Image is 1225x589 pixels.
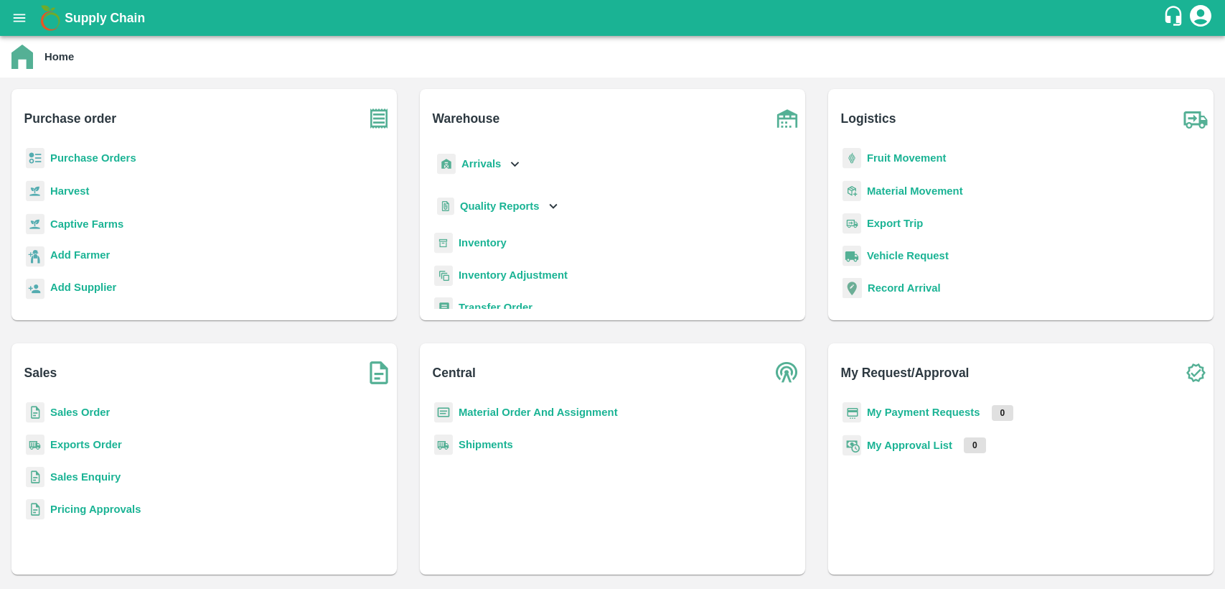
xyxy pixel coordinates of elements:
a: Supply Chain [65,8,1163,28]
img: supplier [26,279,44,300]
a: Inventory Adjustment [459,269,568,281]
img: whArrival [437,154,456,175]
b: Home [44,51,74,62]
img: truck [1178,101,1214,136]
b: My Request/Approval [841,363,970,383]
img: reciept [26,148,44,169]
img: sales [26,499,44,520]
a: Material Movement [867,185,963,197]
img: soSales [361,355,397,391]
b: Add Farmer [50,249,110,261]
img: harvest [26,213,44,235]
b: Central [433,363,476,383]
b: Add Supplier [50,282,116,293]
img: fruit [843,148,861,169]
a: Harvest [50,185,89,197]
p: 0 [964,437,986,453]
a: Purchase Orders [50,152,136,164]
b: Arrivals [461,158,501,170]
a: Fruit Movement [867,152,947,164]
a: Record Arrival [868,282,941,294]
img: qualityReport [437,198,454,215]
img: purchase [361,101,397,136]
img: whInventory [434,233,453,254]
img: check [1178,355,1214,391]
img: approval [843,435,861,456]
img: sales [26,402,44,423]
a: Pricing Approvals [50,504,141,515]
b: Sales [24,363,57,383]
a: Shipments [459,439,513,450]
b: Logistics [841,108,896,129]
p: 0 [992,405,1014,421]
img: harvest [26,180,44,202]
img: whTransfer [434,297,453,318]
a: Inventory [459,237,507,249]
a: Exports Order [50,439,122,450]
b: Purchase order [24,108,116,129]
div: Arrivals [434,148,523,180]
img: sales [26,467,44,488]
a: My Approval List [867,440,952,451]
a: Sales Order [50,407,110,418]
a: Captive Farms [50,218,123,230]
img: recordArrival [843,278,862,298]
a: Material Order And Assignment [459,407,618,418]
b: Supply Chain [65,11,145,25]
img: delivery [843,213,861,234]
img: centralMaterial [434,402,453,423]
img: farmer [26,246,44,267]
a: Sales Enquiry [50,471,121,483]
a: My Payment Requests [867,407,980,418]
a: Add Farmer [50,247,110,266]
img: central [769,355,805,391]
b: Quality Reports [460,200,540,212]
a: Add Supplier [50,279,116,299]
img: logo [36,4,65,32]
button: open drawer [3,1,36,34]
img: home [11,45,33,69]
div: customer-support [1163,5,1188,31]
a: Transfer Order [459,302,532,313]
a: Vehicle Request [867,250,949,261]
img: payment [843,402,861,423]
img: vehicle [843,246,861,266]
img: shipments [26,435,44,455]
b: Warehouse [433,108,500,129]
a: Export Trip [867,218,923,229]
img: inventory [434,265,453,286]
img: warehouse [769,101,805,136]
div: Quality Reports [434,192,561,221]
img: material [843,180,861,202]
img: shipments [434,435,453,455]
div: account of current user [1188,3,1214,33]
